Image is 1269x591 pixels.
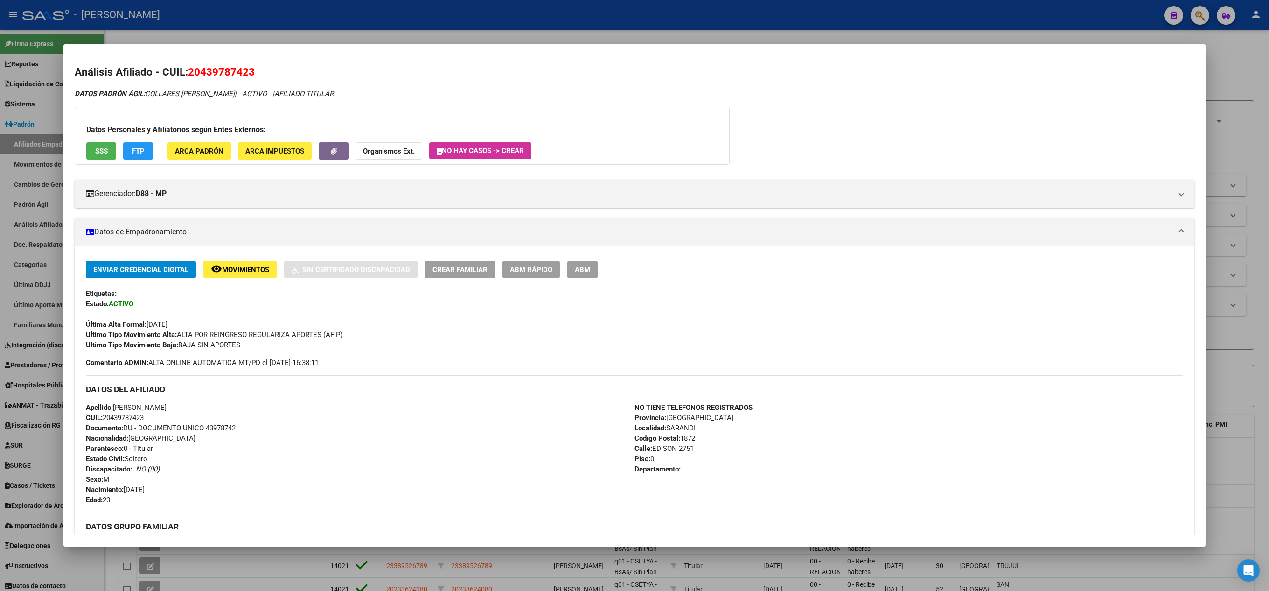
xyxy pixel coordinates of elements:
strong: Comentario ADMIN: [86,359,148,367]
i: | ACTIVO | [75,90,334,98]
h3: DATOS GRUPO FAMILIAR [86,521,1183,532]
span: [GEOGRAPHIC_DATA] [86,434,195,443]
span: Enviar Credencial Digital [93,266,188,274]
strong: Sexo: [86,475,103,484]
mat-panel-title: Datos de Empadronamiento [86,226,1172,238]
span: DU - DOCUMENTO UNICO 43978742 [86,424,236,432]
span: No hay casos -> Crear [437,147,524,155]
span: 0 [634,455,654,463]
span: M [86,475,109,484]
button: Enviar Credencial Digital [86,261,196,278]
strong: Nacimiento: [86,485,124,494]
button: SSS [86,142,116,160]
strong: Localidad: [634,424,666,432]
span: Sin Certificado Discapacidad [302,266,410,274]
strong: ACTIVO [109,300,133,308]
span: BAJA SIN APORTES [86,341,240,349]
strong: Apellido: [86,403,113,412]
strong: Última Alta Formal: [86,320,146,329]
button: Movimientos [203,261,277,278]
button: ABM Rápido [502,261,560,278]
i: NO (00) [136,465,160,473]
span: ARCA Impuestos [245,147,304,155]
mat-panel-title: Gerenciador: [86,188,1172,199]
strong: Parentesco: [86,444,124,453]
h3: DATOS DEL AFILIADO [86,384,1183,394]
span: FTP [132,147,145,155]
span: SARANDI [634,424,696,432]
strong: CUIL: [86,414,103,422]
span: EDISON 2751 [634,444,694,453]
span: ABM Rápido [510,266,552,274]
button: No hay casos -> Crear [429,142,531,159]
strong: Ultimo Tipo Movimiento Baja: [86,341,178,349]
strong: Código Postal: [634,434,680,443]
button: ARCA Impuestos [238,142,312,160]
button: ARCA Padrón [167,142,231,160]
span: Crear Familiar [432,266,488,274]
span: SSS [95,147,108,155]
strong: D88 - MP [136,188,167,199]
strong: Departamento: [634,465,681,473]
span: [DATE] [86,485,145,494]
span: 1872 [634,434,695,443]
span: 20439787423 [188,66,255,78]
strong: Piso: [634,455,650,463]
span: [DATE] [86,320,167,329]
span: Soltero [86,455,147,463]
mat-expansion-panel-header: Gerenciador:D88 - MP [75,180,1194,208]
strong: Calle: [634,444,652,453]
button: FTP [123,142,153,160]
span: [PERSON_NAME] [86,403,167,412]
strong: NO TIENE TELEFONOS REGISTRADOS [634,403,753,412]
span: 23 [86,496,110,504]
strong: Provincia: [634,414,666,422]
span: ALTA POR REINGRESO REGULARIZA APORTES (AFIP) [86,331,342,339]
span: ARCA Padrón [175,147,223,155]
mat-expansion-panel-header: Datos de Empadronamiento [75,218,1194,246]
span: 20439787423 [86,414,144,422]
span: [GEOGRAPHIC_DATA] [634,414,733,422]
span: Movimientos [222,266,269,274]
strong: Organismos Ext. [363,147,415,155]
span: COLLARES [PERSON_NAME] [75,90,235,98]
span: ABM [575,266,590,274]
strong: Discapacitado: [86,465,132,473]
span: ALTA ONLINE AUTOMATICA MT/PD el [DATE] 16:38:11 [86,358,319,368]
strong: DATOS PADRÓN ÁGIL: [75,90,145,98]
button: Crear Familiar [425,261,495,278]
button: Organismos Ext. [356,142,422,160]
strong: Nacionalidad: [86,434,128,443]
button: ABM [567,261,598,278]
h2: Análisis Afiliado - CUIL: [75,64,1194,80]
mat-icon: remove_red_eye [211,263,222,274]
span: 0 - Titular [86,444,153,453]
div: Open Intercom Messenger [1237,559,1260,582]
span: AFILIADO TITULAR [274,90,334,98]
strong: Documento: [86,424,123,432]
strong: Estado Civil: [86,455,125,463]
strong: Estado: [86,300,109,308]
button: Sin Certificado Discapacidad [284,261,418,278]
strong: Ultimo Tipo Movimiento Alta: [86,331,177,339]
h3: Datos Personales y Afiliatorios según Entes Externos: [86,124,718,135]
strong: Edad: [86,496,103,504]
strong: Etiquetas: [86,289,117,298]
